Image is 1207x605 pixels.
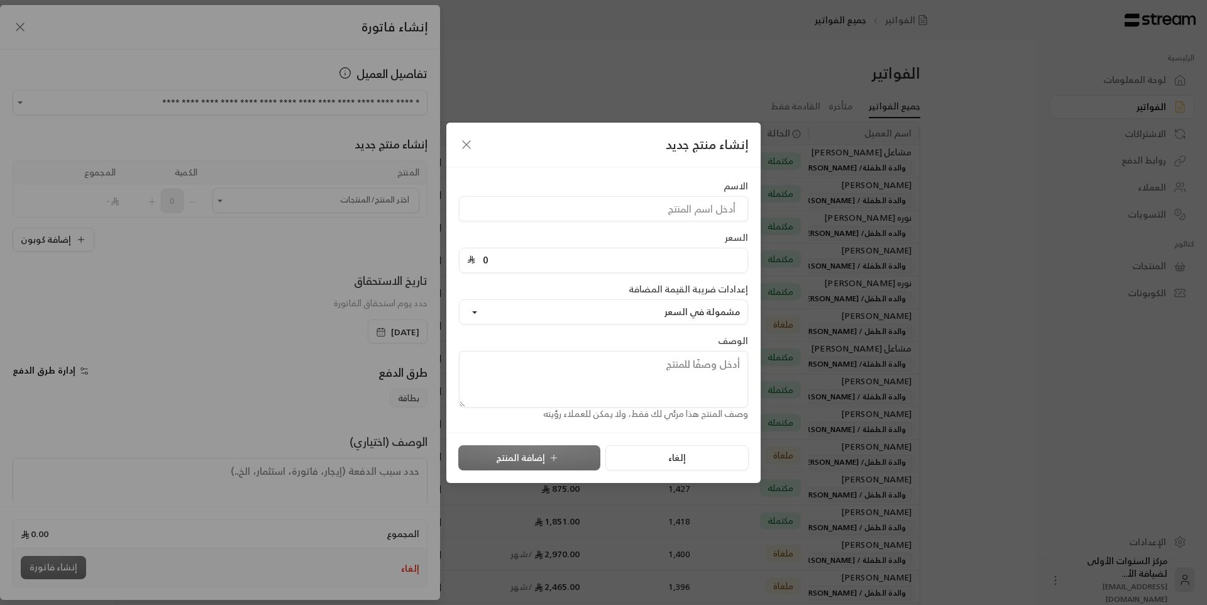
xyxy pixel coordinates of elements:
[459,299,748,325] button: مشمولة في السعر
[543,406,748,421] span: وصف المنتج هذا مرئي لك فقط، ولا يمكن للعملاء رؤيته
[605,445,748,470] button: إلغاء
[459,196,748,221] input: أدخل اسم المنتج
[666,133,748,155] span: إنشاء منتج جديد
[718,335,748,347] label: الوصف
[724,180,748,192] label: الاسم
[629,283,748,296] label: إعدادات ضريبة القيمة المضافة
[475,248,740,272] input: أدخل سعر المنتج
[725,231,748,244] label: السعر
